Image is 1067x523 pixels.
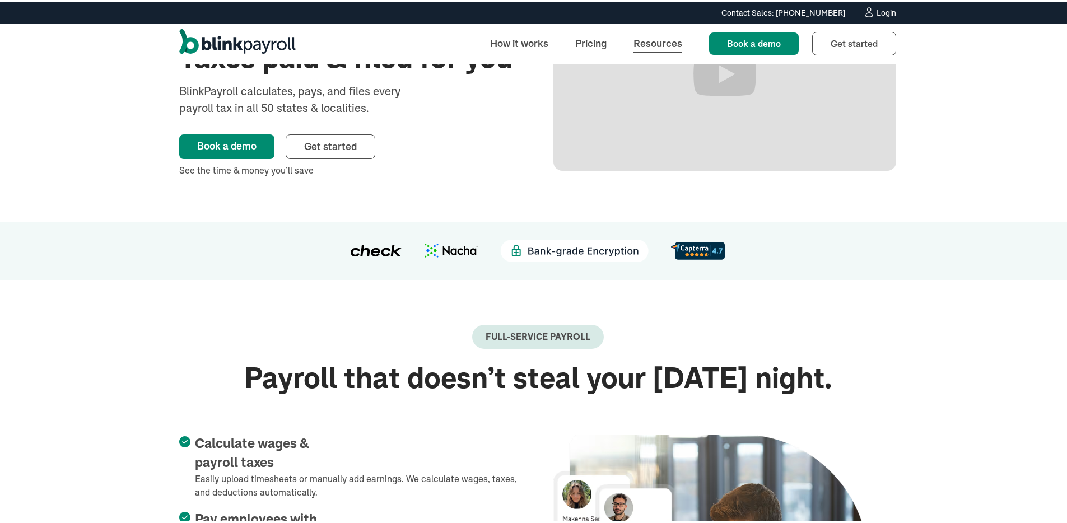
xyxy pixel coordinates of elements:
[721,5,845,17] div: Contact Sales: [PHONE_NUMBER]
[709,30,799,53] a: Book a demo
[286,132,375,157] a: Get started
[304,138,357,151] span: Get started
[179,161,522,175] div: See the time & money you’ll save
[195,434,309,468] span: Calculate wages & payroll taxes
[831,36,878,47] span: Get started
[179,432,522,497] li: Easily upload timesheets or manually add earnings. We calculate wages, taxes, and deductions auto...
[486,329,590,340] div: Full-Service payroll
[179,27,296,56] a: home
[481,29,557,53] a: How it works
[863,4,896,17] a: Login
[671,240,725,257] img: d56c0860-961d-46a8-819e-eda1494028f8.svg
[179,81,430,114] div: BlinkPayroll calculates, pays, and files every payroll tax in all 50 states & localities.
[566,29,616,53] a: Pricing
[179,360,896,392] h2: Payroll that doesn’t steal your [DATE] night.
[812,30,896,53] a: Get started
[625,29,691,53] a: Resources
[727,36,781,47] span: Book a demo
[877,7,896,15] div: Login
[179,132,274,157] a: Book a demo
